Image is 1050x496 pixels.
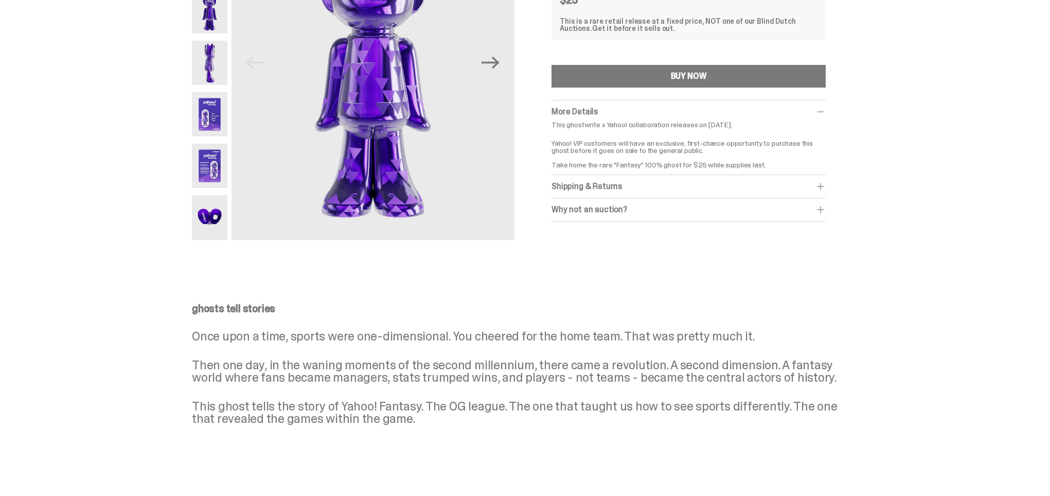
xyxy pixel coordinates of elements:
[192,195,227,240] img: Yahoo-HG---7.png
[551,181,826,192] div: Shipping & Returns
[551,132,826,168] p: Yahoo! VIP customers will have an exclusive, first-chance opportunity to purchase this ghost befo...
[551,65,826,88] button: BUY NOW
[192,303,850,314] p: ghosts tell stories
[192,41,227,85] img: Yahoo-HG---4.png
[551,204,826,215] div: Why not an auction?
[671,72,707,80] div: BUY NOW
[592,24,675,33] span: Get it before it sells out.
[192,359,850,384] p: Then one day, in the waning moments of the second millennium, there came a revolution. A second d...
[192,144,227,188] img: Yahoo-HG---6.png
[551,121,826,128] p: This ghostwrite x Yahoo! collaboration releases on [DATE].
[192,92,227,136] img: Yahoo-HG---5.png
[192,400,850,425] p: This ghost tells the story of Yahoo! Fantasy. The OG league. The one that taught us how to see sp...
[551,106,598,117] span: More Details
[192,330,850,343] p: Once upon a time, sports were one-dimensional. You cheered for the home team. That was pretty muc...
[560,18,817,32] div: This is a rare retail release at a fixed price, NOT one of our Blind Dutch Auctions.
[479,52,502,74] button: Next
